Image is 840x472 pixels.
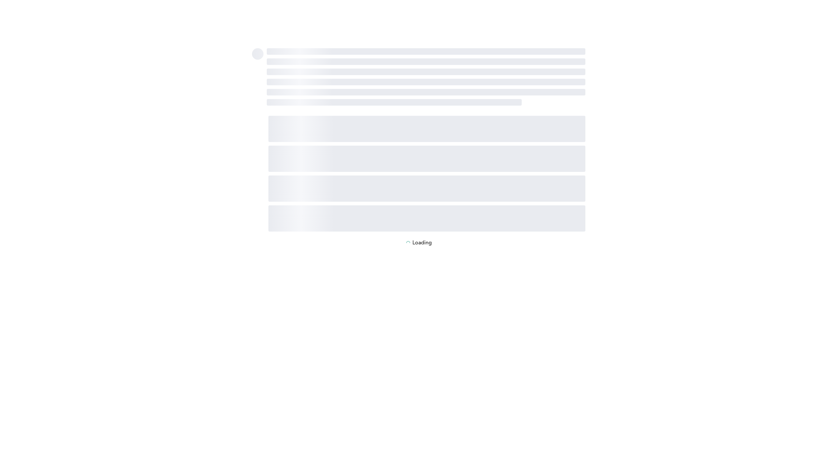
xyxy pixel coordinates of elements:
[252,48,263,60] span: ‌
[268,175,585,202] span: ‌
[267,48,585,55] span: ‌
[267,89,585,95] span: ‌
[268,116,585,142] span: ‌
[268,146,585,172] span: ‌
[412,240,432,246] p: Loading
[267,99,522,106] span: ‌
[267,79,585,85] span: ‌
[268,205,585,232] span: ‌
[267,58,585,65] span: ‌
[267,69,585,75] span: ‌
